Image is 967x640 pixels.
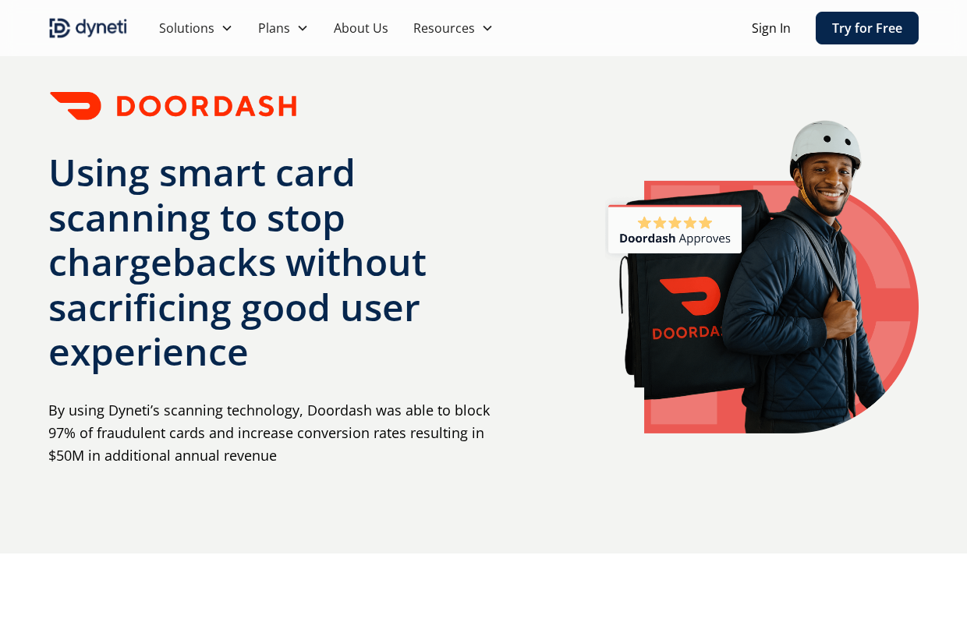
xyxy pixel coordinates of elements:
a: home [48,16,128,41]
div: Solutions [159,19,214,37]
div: Plans [246,12,321,44]
div: Resources [413,19,475,37]
img: Dyneti indigo logo [48,16,128,41]
a: Try for Free [816,12,919,44]
img: A man smiling with a DoorDash delivery bag [605,120,919,433]
a: Sign In [752,19,791,37]
p: By using Dyneti’s scanning technology, Doordash was able to block 97% of fraudulent cards and inc... [48,399,518,466]
img: Doordash [48,87,298,125]
h1: Using smart card scanning to stop chargebacks without sacrificing good user experience [48,150,518,374]
div: Plans [258,19,290,37]
div: Solutions [147,12,246,44]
